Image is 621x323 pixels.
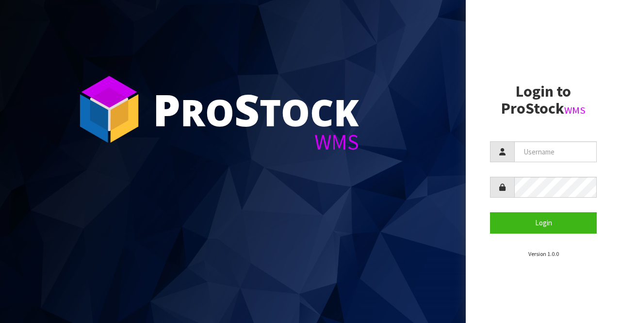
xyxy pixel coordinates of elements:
h2: Login to ProStock [490,83,597,117]
button: Login [490,212,597,233]
span: S [234,80,260,139]
div: ro tock [153,87,359,131]
img: ProStock Cube [73,73,146,146]
small: WMS [564,104,586,117]
span: P [153,80,180,139]
small: Version 1.0.0 [528,250,559,257]
div: WMS [153,131,359,153]
input: Username [514,141,597,162]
